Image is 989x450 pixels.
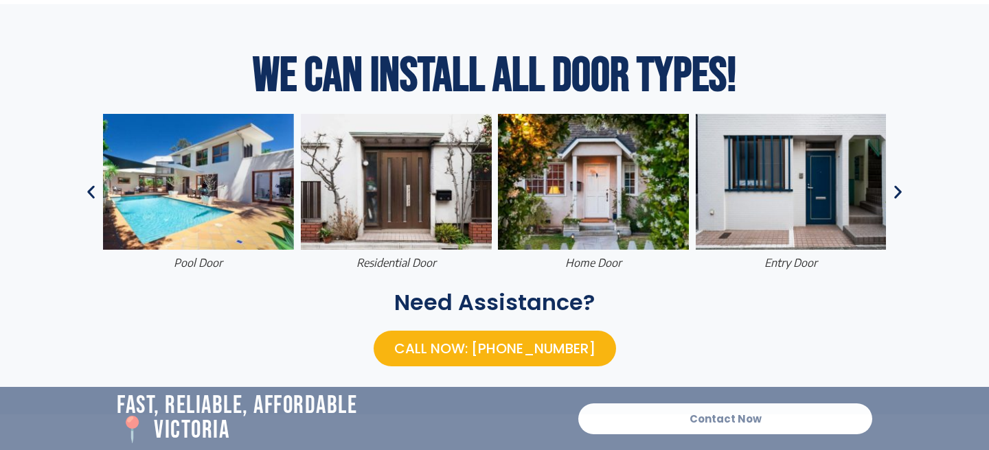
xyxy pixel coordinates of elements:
[82,52,907,100] h2: We Can install All Door Types!
[301,114,492,271] a: residential doorresidential door
[498,114,689,271] div: 17 / 37
[103,114,294,271] a: pool doorpool door
[103,114,886,271] div: Image Carousel
[578,403,872,434] a: Contact Now
[301,255,492,270] figcaption: residential door
[696,114,887,271] div: 18 / 37
[117,394,565,443] h2: Fast, Reliable, Affordable 📍 victoria
[498,114,689,271] a: home doorhome door
[301,114,492,250] img: Door Installation Service Locations 17
[374,331,616,366] a: Call Now: [PHONE_NUMBER]
[394,339,595,358] span: Call Now: [PHONE_NUMBER]
[82,292,907,313] h2: Need Assistance?
[498,114,689,250] img: Door Installation Service Locations 18
[498,255,689,270] figcaption: home door
[103,114,294,271] div: 15 / 37
[696,114,887,250] img: Door Installation Service Locations 19
[690,414,762,424] span: Contact Now
[301,114,492,271] div: 16 / 37
[696,114,887,271] a: Screen Doorentry door
[696,255,887,270] figcaption: entry door
[103,255,294,270] figcaption: pool door
[103,114,294,250] img: Door Installation Service Locations 16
